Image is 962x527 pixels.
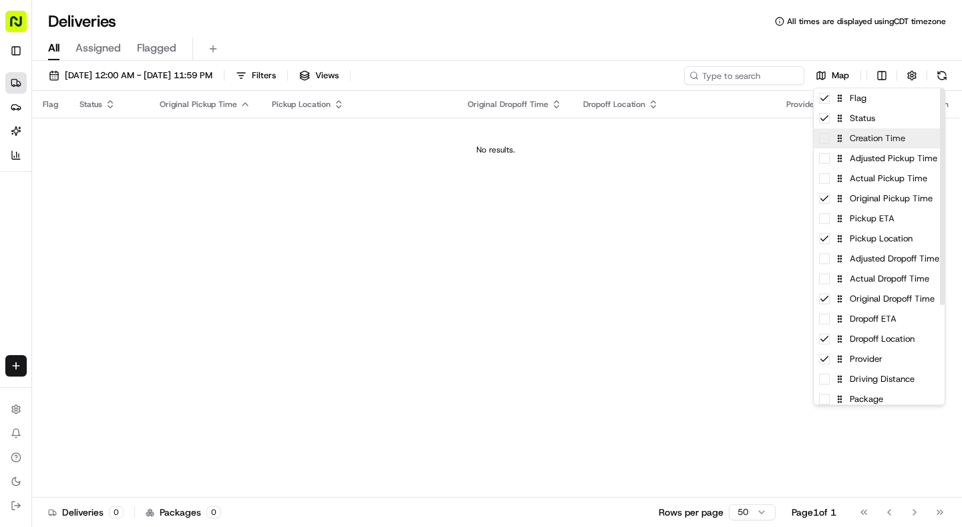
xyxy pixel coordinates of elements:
[28,128,52,152] img: 9188753566659_6852d8bf1fb38e338040_72.png
[814,349,945,369] div: Provider
[13,54,243,75] p: Welcome 👋
[41,207,182,218] span: [PERSON_NAME] (Assistant Store Manager)
[814,229,945,249] div: Pickup Location
[133,296,162,306] span: Pylon
[8,257,108,282] a: 📗Knowledge Base
[814,309,945,329] div: Dropoff ETA
[814,148,945,169] div: Adjusted Pickup Time
[814,189,945,209] div: Original Pickup Time
[814,209,945,229] div: Pickup ETA
[27,263,102,276] span: Knowledge Base
[814,389,945,409] div: Package
[207,171,243,187] button: See all
[814,249,945,269] div: Adjusted Dropoff Time
[814,88,945,108] div: Flag
[108,257,220,282] a: 💻API Documentation
[227,132,243,148] button: Start new chat
[13,174,86,185] div: Past conversations
[94,295,162,306] a: Powered byPylon
[60,128,219,141] div: Start new chat
[13,13,40,40] img: Nash
[814,289,945,309] div: Original Dropoff Time
[814,329,945,349] div: Dropoff Location
[184,207,189,218] span: •
[814,108,945,128] div: Status
[814,169,945,189] div: Actual Pickup Time
[814,369,945,389] div: Driving Distance
[814,128,945,148] div: Creation Time
[192,207,219,218] span: [DATE]
[13,195,35,216] img: Hayden (Assistant Store Manager)
[35,86,220,100] input: Clear
[126,263,214,276] span: API Documentation
[113,264,124,275] div: 💻
[814,269,945,289] div: Actual Dropoff Time
[13,264,24,275] div: 📗
[60,141,184,152] div: We're available if you need us!
[13,128,37,152] img: 1736555255976-a54dd68f-1ca7-489b-9aae-adbdc363a1c4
